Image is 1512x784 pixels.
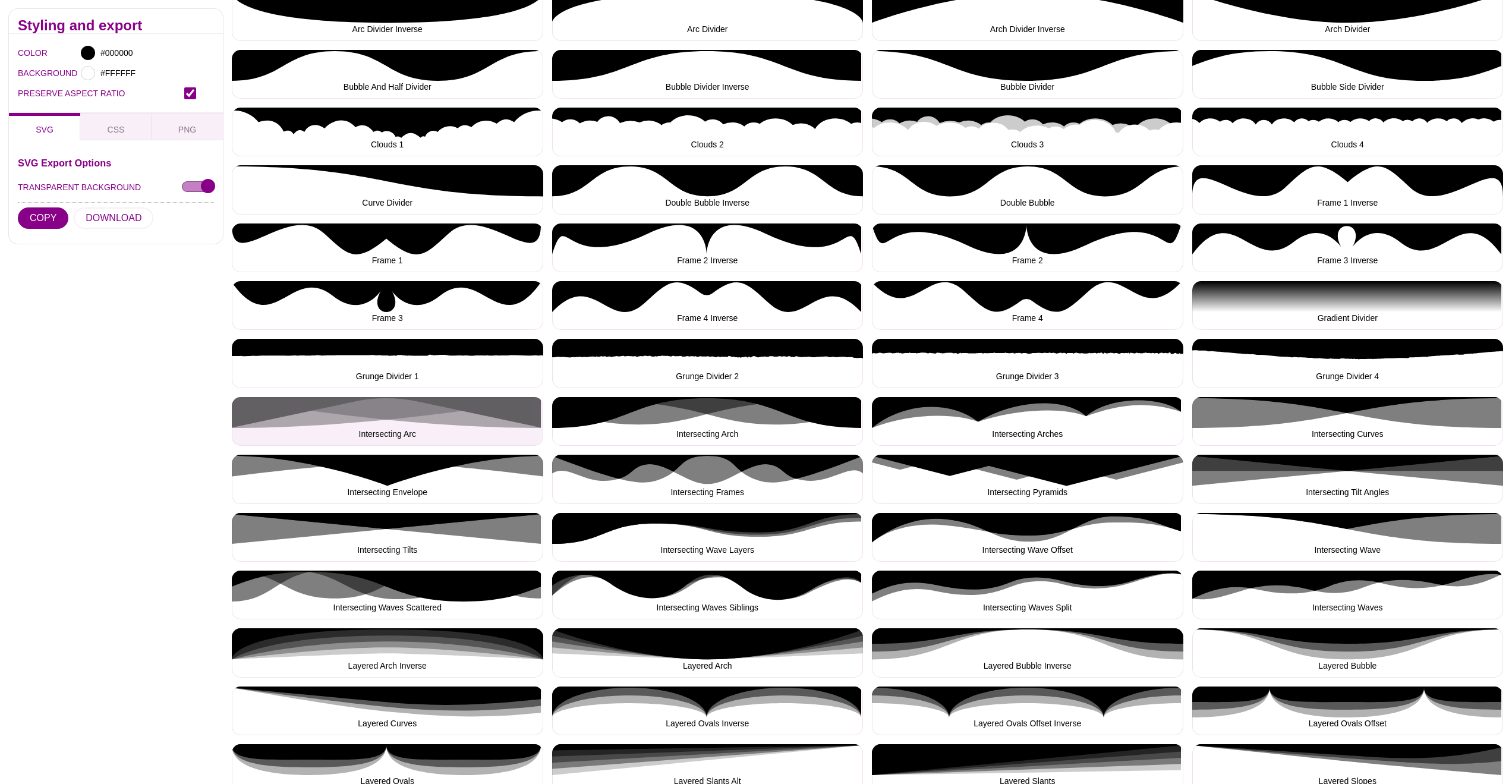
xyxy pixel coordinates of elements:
button: Intersecting Wave Layers [552,513,864,562]
h2: Styling and export [18,21,214,30]
button: Intersecting Waves [1192,571,1504,619]
button: Frame 1 Inverse [1192,165,1504,214]
button: COPY [18,207,68,229]
label: COLOR [18,45,33,61]
button: Layered Curves [232,687,543,735]
button: Layered Ovals Offset Inverse [872,687,1183,735]
button: Clouds 1 [232,108,543,156]
button: Frame 4 [872,281,1183,330]
button: Intersecting Waves Siblings [552,571,864,619]
button: Intersecting Frames [552,455,864,503]
button: Frame 4 Inverse [552,281,864,330]
h3: SVG Export Options [18,158,214,168]
button: Double Bubble Inverse [552,165,864,214]
button: Grunge Divider 3 [872,339,1183,388]
button: Grunge Divider 1 [232,339,543,388]
button: DOWNLOAD [74,207,153,229]
button: Intersecting Arc [232,397,543,446]
button: PNG [152,113,223,140]
button: Bubble Side Divider [1192,50,1504,99]
button: Layered Ovals Offset [1192,687,1504,735]
button: Intersecting Waves Split [872,571,1183,619]
button: Frame 3 [232,281,543,330]
button: Intersecting Tilt Angles [1192,455,1504,503]
button: Gradient Divider [1192,281,1504,330]
button: Layered Bubble Inverse [872,628,1183,677]
button: Frame 2 [872,223,1183,272]
label: BACKGROUND [18,65,33,81]
button: Intersecting Tilts [232,513,543,562]
button: Layered Bubble [1192,628,1504,677]
button: Layered Ovals Inverse [552,687,864,735]
button: Intersecting Pyramids [872,455,1183,503]
button: Layered Arch [552,628,864,677]
button: Grunge Divider 2 [552,339,864,388]
label: PRESERVE ASPECT RATIO [18,86,184,101]
button: Grunge Divider 4 [1192,339,1504,388]
button: Double Bubble [872,165,1183,214]
button: Layered Arch Inverse [232,628,543,677]
button: Intersecting Arches [872,397,1183,446]
button: Intersecting Wave Offset [872,513,1183,562]
button: Frame 3 Inverse [1192,223,1504,272]
button: Bubble And Half Divider [232,50,543,99]
button: Bubble Divider [872,50,1183,99]
button: Clouds 3 [872,108,1183,156]
button: Intersecting Arch [552,397,864,446]
button: Curve Divider [232,165,543,214]
button: Intersecting Envelope [232,455,543,503]
button: Bubble Divider Inverse [552,50,864,99]
button: Frame 2 Inverse [552,223,864,272]
span: CSS [108,125,125,134]
button: CSS [80,113,152,140]
button: Clouds 2 [552,108,864,156]
button: Frame 1 [232,223,543,272]
button: Intersecting Wave [1192,513,1504,562]
label: TRANSPARENT BACKGROUND [18,180,141,195]
span: PNG [178,125,196,134]
button: Intersecting Waves Scattered [232,571,543,619]
button: Clouds 4 [1192,108,1504,156]
button: Intersecting Curves [1192,397,1504,446]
